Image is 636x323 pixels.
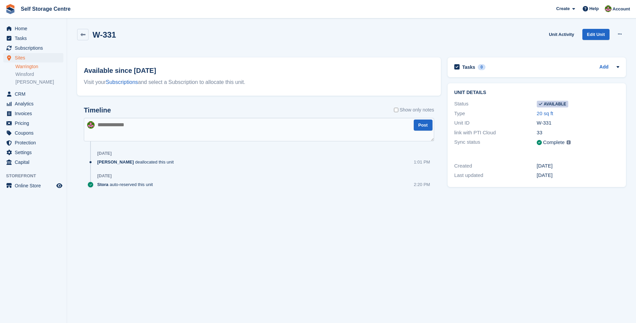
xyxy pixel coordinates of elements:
div: 1:01 PM [414,159,430,165]
div: Unit ID [454,119,537,127]
div: link with PTI Cloud [454,129,537,137]
span: Storefront [6,173,67,179]
a: menu [3,89,63,99]
div: 33 [537,129,619,137]
a: menu [3,109,63,118]
div: deallocated this unit [97,159,177,165]
span: [PERSON_NAME] [97,159,134,165]
a: Winsford [15,71,63,78]
span: Analytics [15,99,55,108]
span: Home [15,24,55,33]
span: Pricing [15,119,55,128]
div: Visit your and select a Subscription to allocate this unit. [84,78,434,86]
a: Self Storage Centre [18,3,73,14]
img: icon-info-grey-7440780725fd019a000dd9b08b2336e03edf1995a4989e88bcd33f0948082b44.svg [567,140,571,144]
div: Type [454,110,537,118]
div: [DATE] [97,173,112,179]
span: Settings [15,148,55,157]
a: menu [3,119,63,128]
div: [DATE] [97,151,112,156]
a: menu [3,34,63,43]
div: 2:20 PM [414,181,430,188]
img: Robert Fletcher [605,5,612,12]
a: menu [3,43,63,53]
img: Robert Fletcher [87,121,95,129]
h2: Timeline [84,106,111,114]
a: Add [599,63,609,71]
a: 20 sq ft [537,110,553,116]
label: Show only notes [394,106,434,113]
span: CRM [15,89,55,99]
a: menu [3,157,63,167]
div: Status [454,100,537,108]
div: [DATE] [537,162,619,170]
h2: Tasks [462,64,475,70]
img: stora-icon-8386f47178a22dfd0bd8f6a31ec36ba5ce8667c1dd55bd0f319d3a0aa187defe.svg [5,4,15,14]
div: auto-reserved this unit [97,181,156,188]
div: Last updated [454,172,537,179]
a: menu [3,24,63,33]
span: Create [556,5,570,12]
a: Warrington [15,63,63,70]
a: menu [3,148,63,157]
a: Unit Activity [546,29,577,40]
span: Account [613,6,630,12]
h2: Available since [DATE] [84,65,434,76]
div: W-331 [537,119,619,127]
span: Protection [15,138,55,147]
span: Help [589,5,599,12]
span: Capital [15,157,55,167]
a: Edit Unit [582,29,610,40]
div: Created [454,162,537,170]
h2: W-331 [93,30,116,39]
a: menu [3,53,63,62]
div: 0 [478,64,485,70]
span: Sites [15,53,55,62]
span: Subscriptions [15,43,55,53]
h2: Unit details [454,90,619,95]
span: Coupons [15,128,55,138]
span: Online Store [15,181,55,190]
button: Post [414,120,432,131]
div: Complete [543,139,565,146]
a: menu [3,128,63,138]
div: [DATE] [537,172,619,179]
a: [PERSON_NAME] [15,79,63,85]
div: Sync status [454,138,537,147]
span: Invoices [15,109,55,118]
a: Preview store [55,182,63,190]
a: menu [3,99,63,108]
span: Tasks [15,34,55,43]
input: Show only notes [394,106,398,113]
a: Subscriptions [106,79,138,85]
span: Available [537,101,568,107]
a: menu [3,181,63,190]
a: menu [3,138,63,147]
span: Stora [97,181,108,188]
